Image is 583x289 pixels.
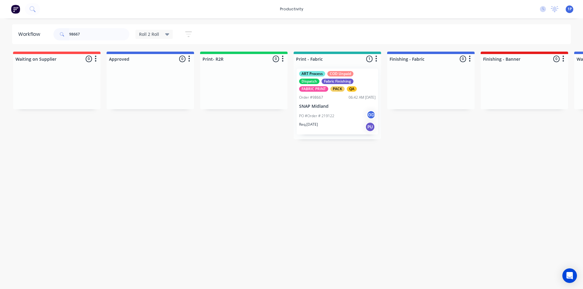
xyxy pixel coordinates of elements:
[562,268,577,283] div: Open Intercom Messenger
[18,31,43,38] div: Workflow
[330,86,345,92] div: PACK
[299,79,319,84] div: Dispatch
[11,5,20,14] img: Factory
[299,95,323,100] div: Order #98667
[365,122,375,132] div: PU
[299,113,334,119] p: PO #Order # 219122
[568,6,572,12] span: 1P
[299,71,325,76] div: ART Process
[69,28,129,40] input: Search for orders...
[299,122,318,127] p: Req. [DATE]
[277,5,306,14] div: productivity
[299,86,328,92] div: FABRIC PRINT
[322,79,353,84] div: Fabric Finishing
[297,69,378,134] div: ART ProcessCOD UnpaidDispatchFabric FinishingFABRIC PRINTPACKQAOrder #9866706:42 AM [DATE]SNAP Mi...
[139,31,159,37] span: Roll 2 Roll
[367,110,376,119] div: GD
[349,95,376,100] div: 06:42 AM [DATE]
[347,86,357,92] div: QA
[299,104,376,109] p: SNAP Midland
[327,71,353,76] div: COD Unpaid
